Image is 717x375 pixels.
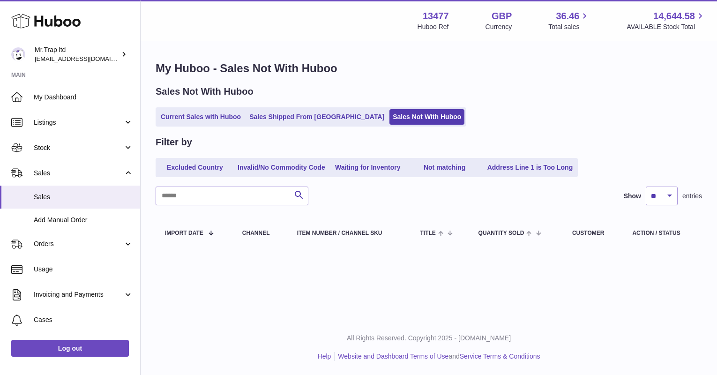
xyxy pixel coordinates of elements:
[34,118,123,127] span: Listings
[389,109,464,125] a: Sales Not With Huboo
[484,160,576,175] a: Address Line 1 is Too Long
[653,10,695,22] span: 14,644.58
[156,85,254,98] h2: Sales Not With Huboo
[34,93,133,102] span: My Dashboard
[234,160,329,175] a: Invalid/No Commodity Code
[460,352,540,360] a: Service Terms & Conditions
[624,192,641,201] label: Show
[478,230,524,236] span: Quantity Sold
[157,109,244,125] a: Current Sales with Huboo
[407,160,482,175] a: Not matching
[246,109,388,125] a: Sales Shipped From [GEOGRAPHIC_DATA]
[148,334,710,343] p: All Rights Reserved. Copyright 2025 - [DOMAIN_NAME]
[297,230,402,236] div: Item Number / Channel SKU
[485,22,512,31] div: Currency
[242,230,278,236] div: Channel
[627,10,706,31] a: 14,644.58 AVAILABLE Stock Total
[330,160,405,175] a: Waiting for Inventory
[682,192,702,201] span: entries
[423,10,449,22] strong: 13477
[11,340,129,357] a: Log out
[572,230,614,236] div: Customer
[35,55,138,62] span: [EMAIL_ADDRESS][DOMAIN_NAME]
[34,265,133,274] span: Usage
[34,143,123,152] span: Stock
[420,230,436,236] span: Title
[34,193,133,202] span: Sales
[156,61,702,76] h1: My Huboo - Sales Not With Huboo
[418,22,449,31] div: Huboo Ref
[556,10,579,22] span: 36.46
[338,352,448,360] a: Website and Dashboard Terms of Use
[34,290,123,299] span: Invoicing and Payments
[627,22,706,31] span: AVAILABLE Stock Total
[34,216,133,225] span: Add Manual Order
[156,136,192,149] h2: Filter by
[492,10,512,22] strong: GBP
[35,45,119,63] div: Mr.Trap ltd
[34,315,133,324] span: Cases
[548,10,590,31] a: 36.46 Total sales
[165,230,203,236] span: Import date
[11,47,25,61] img: office@grabacz.eu
[548,22,590,31] span: Total sales
[34,240,123,248] span: Orders
[335,352,540,361] li: and
[157,160,232,175] a: Excluded Country
[318,352,331,360] a: Help
[632,230,693,236] div: Action / Status
[34,169,123,178] span: Sales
